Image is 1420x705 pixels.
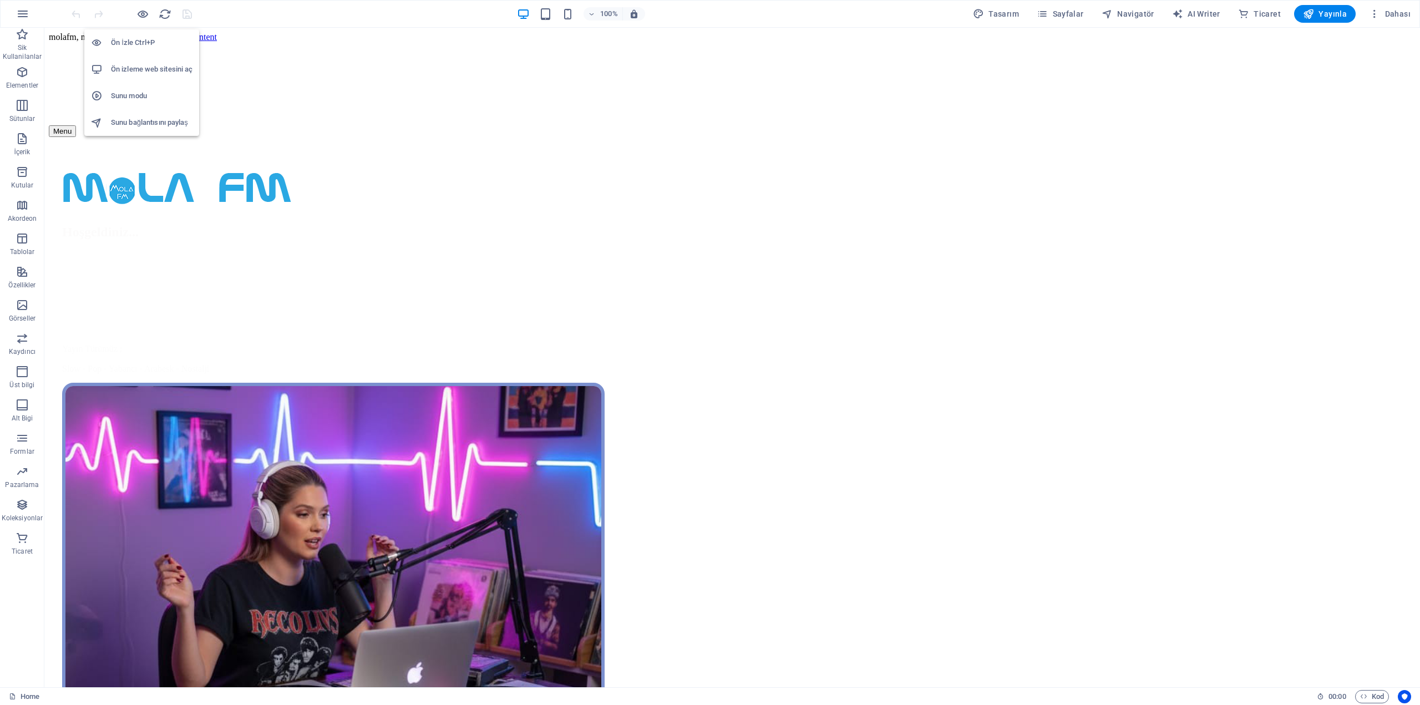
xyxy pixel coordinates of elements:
[10,247,35,256] p: Tablolar
[1037,8,1084,19] span: Sayfalar
[1168,5,1225,23] button: AI Writer
[1097,5,1159,23] button: Navigatör
[1360,690,1384,703] span: Kod
[111,36,192,49] h6: Ön İzle Ctrl+P
[8,214,37,223] p: Akordeon
[12,547,33,556] p: Ticaret
[1328,690,1346,703] span: 00 00
[629,9,639,19] i: Yeniden boyutlandırmada yakınlaştırma düzeyini seçilen cihaza uyacak şekilde otomatik olarak ayarla.
[11,181,34,190] p: Kutular
[1398,690,1411,703] button: Usercentrics
[111,116,192,129] h6: Sunu bağlantısını paylaş
[968,5,1023,23] div: Tasarım (Ctrl+Alt+Y)
[9,114,35,123] p: Sütunlar
[99,4,173,14] a: Skip to main content
[1172,8,1220,19] span: AI Writer
[2,514,43,523] p: Koleksiyonlar
[1303,8,1347,19] span: Yayınla
[111,89,192,103] h6: Sunu modu
[5,480,39,489] p: Pazarlama
[1234,5,1285,23] button: Ticaret
[8,281,35,290] p: Özellikler
[159,8,171,21] i: Sayfayı yeniden yükleyin
[584,7,623,21] button: 100%
[9,314,35,323] p: Görseller
[1365,5,1415,23] button: Dahası
[6,81,38,90] p: Elementler
[1336,692,1338,701] span: :
[1238,8,1281,19] span: Ticaret
[968,5,1023,23] button: Tasarım
[9,347,35,356] p: Kaydırıcı
[1317,690,1346,703] h6: Oturum süresi
[973,8,1019,19] span: Tasarım
[1369,8,1411,19] span: Dahası
[14,148,30,156] p: İçerik
[1294,5,1356,23] button: Yayınla
[158,7,171,21] button: reload
[9,381,34,389] p: Üst bilgi
[111,63,192,76] h6: Ön izleme web sitesini aç
[9,690,39,703] a: Seçimi iptal etmek için tıkla. Sayfaları açmak için çift tıkla
[1102,8,1154,19] span: Navigatör
[1355,690,1389,703] button: Kod
[600,7,618,21] h6: 100%
[12,414,33,423] p: Alt Bigi
[10,447,34,456] p: Formlar
[1032,5,1088,23] button: Sayfalar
